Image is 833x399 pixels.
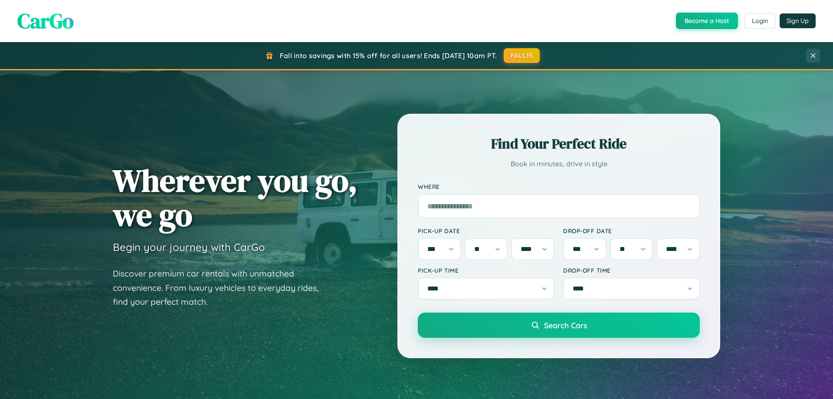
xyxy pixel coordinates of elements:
p: Discover premium car rentals with unmatched convenience. From luxury vehicles to everyday rides, ... [113,267,330,309]
label: Where [418,183,700,191]
h1: Wherever you go, we go [113,163,357,232]
h3: Begin your journey with CarGo [113,241,265,254]
label: Drop-off Time [563,267,700,274]
button: Become a Host [676,13,738,29]
span: CarGo [17,7,74,35]
span: Fall into savings with 15% off for all users! Ends [DATE] 10am PT. [280,51,497,60]
label: Pick-up Time [418,267,554,274]
label: Pick-up Date [418,227,554,234]
button: Login [744,13,775,29]
button: Sign Up [780,13,816,28]
span: Search Cars [544,320,587,330]
h2: Find Your Perfect Ride [418,134,700,153]
p: Book in minutes, drive in style [418,158,700,170]
button: FALL15 [504,48,540,63]
button: Search Cars [418,313,700,338]
label: Drop-off Date [563,227,700,234]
